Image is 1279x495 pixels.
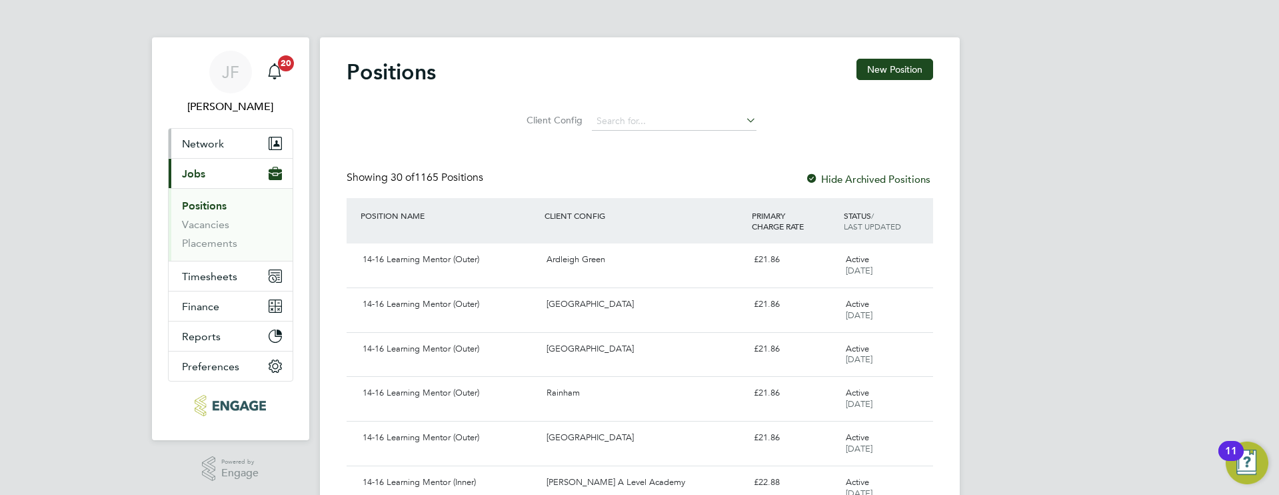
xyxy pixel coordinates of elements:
div: [PERSON_NAME] A Level Academy [541,472,748,494]
div: Ardleigh Green [541,249,748,271]
span: Active [846,476,869,488]
span: Engage [221,468,259,479]
span: Preferences [182,360,239,373]
div: £22.88 [748,472,840,494]
a: Vacancies [182,218,229,231]
span: Network [182,137,224,150]
button: Network [169,129,293,158]
div: 14-16 Learning Mentor (Outer) [357,427,541,449]
span: / [871,210,874,221]
div: PRIMARY CHARGE RATE [748,203,840,238]
h2: Positions [347,59,436,85]
span: LAST UPDATED [844,221,901,231]
a: Positions [182,199,227,212]
span: 30 of [391,171,415,184]
span: Active [846,254,869,265]
span: [DATE] [846,310,872,321]
button: Jobs [169,159,293,188]
div: STATUS [840,203,932,238]
span: 20 [278,55,294,71]
span: [DATE] [846,398,872,410]
button: Open Resource Center, 11 new notifications [1226,442,1268,484]
div: [GEOGRAPHIC_DATA] [541,294,748,316]
span: JF [222,63,239,81]
div: Jobs [169,188,293,261]
span: [DATE] [846,443,872,454]
div: 14-16 Learning Mentor (Outer) [357,382,541,404]
span: Active [846,343,869,354]
span: [DATE] [846,354,872,365]
span: Reports [182,330,221,343]
a: Placements [182,237,237,250]
div: 14-16 Learning Mentor (Outer) [357,294,541,316]
label: Hide Archived Positions [805,173,930,185]
button: Preferences [169,352,293,381]
div: [GEOGRAPHIC_DATA] [541,427,748,449]
span: [DATE] [846,265,872,276]
div: CLIENT CONFIG [541,203,748,227]
button: Finance [169,292,293,321]
input: Search for... [592,112,756,131]
button: Timesheets [169,262,293,291]
span: James Farrington [168,99,293,115]
span: Active [846,432,869,443]
div: Showing [347,171,486,185]
button: Reports [169,322,293,351]
div: £21.86 [748,427,840,449]
div: POSITION NAME [357,203,541,227]
label: Client Config [523,114,583,126]
nav: Main navigation [152,37,309,440]
span: Active [846,298,869,310]
img: huntereducation-logo-retina.png [195,395,266,416]
span: Jobs [182,167,205,180]
div: £21.86 [748,294,840,316]
a: Go to home page [168,395,293,416]
span: Timesheets [182,270,237,283]
a: Powered byEngage [202,456,259,482]
div: 14-16 Learning Mentor (Inner) [357,472,541,494]
div: £21.86 [748,249,840,271]
div: [GEOGRAPHIC_DATA] [541,338,748,360]
a: 20 [261,51,288,93]
div: 14-16 Learning Mentor (Outer) [357,249,541,271]
button: New Position [856,59,933,80]
span: Active [846,387,869,398]
span: Finance [182,300,219,313]
div: 11 [1225,451,1237,468]
span: 1165 Positions [391,171,483,184]
div: £21.86 [748,382,840,404]
div: 14-16 Learning Mentor (Outer) [357,338,541,360]
div: Rainham [541,382,748,404]
span: Powered by [221,456,259,468]
a: JF[PERSON_NAME] [168,51,293,115]
div: £21.86 [748,338,840,360]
